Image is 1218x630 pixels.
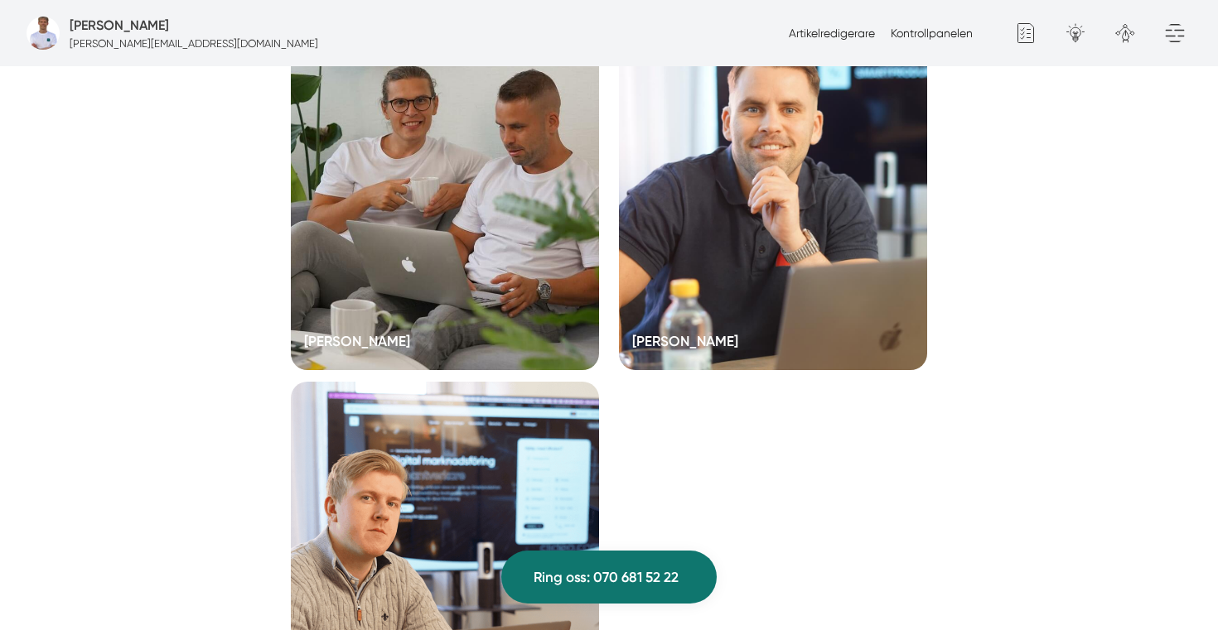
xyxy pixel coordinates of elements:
a: Kontrollpanelen [891,26,973,40]
a: [PERSON_NAME] [291,6,599,370]
h5: Administratör [70,15,169,36]
p: [PERSON_NAME][EMAIL_ADDRESS][DOMAIN_NAME] [70,36,318,51]
span: Ring oss: 070 681 52 22 [534,566,679,589]
h5: [PERSON_NAME] [304,330,410,357]
img: foretagsbild-pa-smartproduktion-en-webbyraer-i-dalarnas-lan.png [27,17,60,50]
a: Ring oss: 070 681 52 22 [501,551,717,604]
a: Artikelredigerare [789,26,875,40]
h5: [PERSON_NAME] [632,330,738,357]
a: [PERSON_NAME] [619,6,927,370]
